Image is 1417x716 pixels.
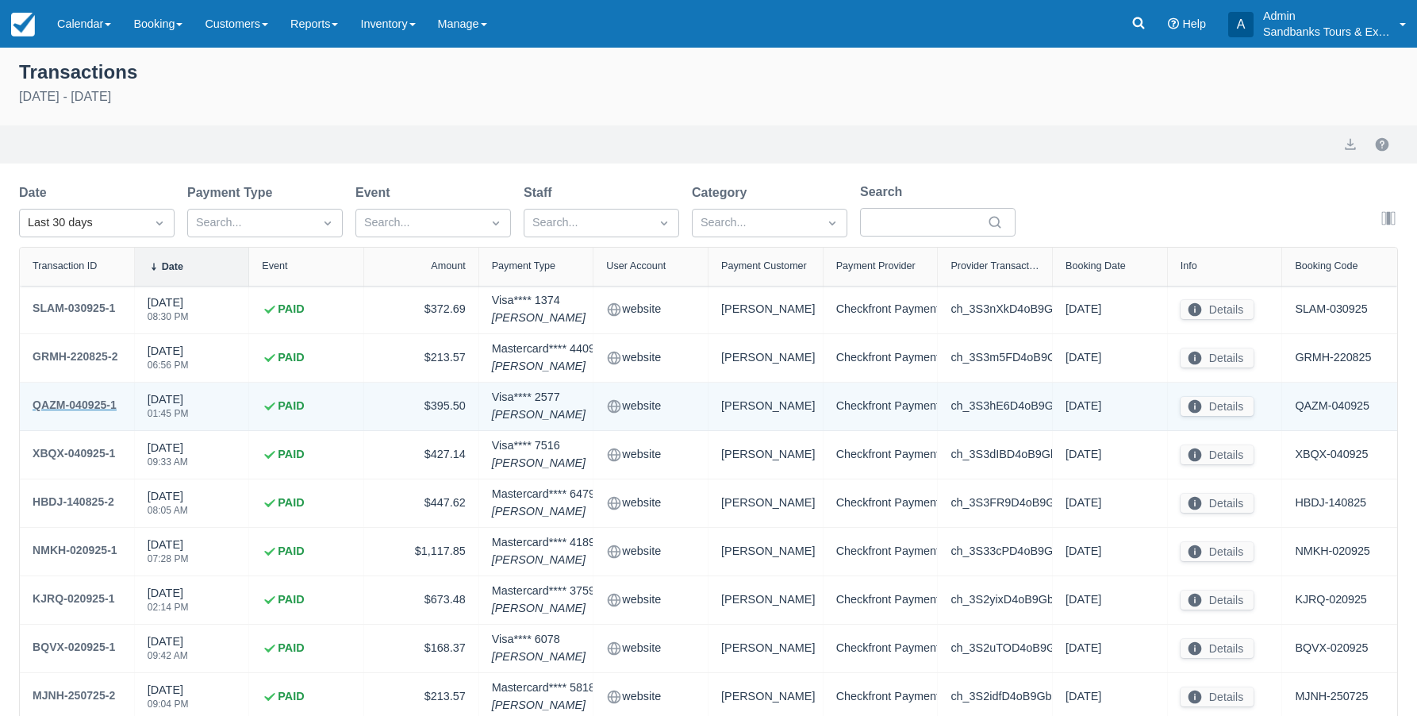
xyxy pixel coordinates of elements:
a: XBQX-040925 [1295,446,1368,464]
div: Amount [431,260,465,271]
img: checkfront-main-nav-mini-logo.png [11,13,35,37]
div: Date [162,261,183,272]
button: Details [1181,348,1254,368]
div: [PERSON_NAME] [721,589,810,611]
button: Details [1181,300,1254,319]
div: Info [1181,260,1197,271]
button: export [1341,135,1360,154]
div: 08:05 AM [148,506,188,515]
div: 02:14 PM [148,602,189,612]
div: Checkfront Payments [836,444,925,466]
div: 09:42 AM [148,651,188,660]
div: ch_3S2idfD4oB9Gbrmp0byAHxBd [950,686,1039,708]
div: 01:45 PM [148,409,189,418]
div: $395.50 [377,395,466,418]
div: Mastercard **** 3759 [492,583,595,617]
label: Category [692,183,753,202]
div: $1,117.85 [377,541,466,563]
div: $447.62 [377,492,466,514]
div: ch_3S3FR9D4oB9Gbrmp1xN6aFP4 [950,492,1039,514]
div: Provider Transaction [950,260,1039,271]
a: QAZM-040925-1 [33,395,117,418]
p: Admin [1263,8,1390,24]
em: [PERSON_NAME] [492,358,595,375]
button: Details [1181,687,1254,706]
a: BQVX-020925-1 [33,637,115,660]
div: SLAM-030925-1 [33,298,115,318]
em: [PERSON_NAME] [492,600,595,618]
strong: PAID [278,446,304,464]
div: ch_3S2yixD4oB9Gbrmp2AQZlyC5 [950,589,1039,611]
button: Details [1181,639,1254,658]
div: website [606,395,695,418]
em: [PERSON_NAME] [492,649,586,666]
em: [PERSON_NAME] [492,310,586,327]
div: Booking Code [1295,260,1357,271]
div: [DATE] [1066,347,1154,369]
div: website [606,347,695,369]
div: $168.37 [377,637,466,660]
em: [PERSON_NAME] [492,503,595,521]
a: KJRQ-020925-1 [33,589,115,611]
div: [PERSON_NAME] [721,395,810,418]
button: Details [1181,445,1254,464]
div: Transactions [19,57,1398,84]
a: XBQX-040925-1 [33,444,115,466]
a: HBDJ-140825 [1295,495,1366,512]
div: website [606,444,695,466]
em: [PERSON_NAME] [492,406,586,424]
div: GRMH-220825-2 [33,347,118,366]
div: ch_3S3m5FD4oB9Gbrmp2wL5VZdA [950,347,1039,369]
div: 09:04 PM [148,699,189,709]
div: 06:56 PM [148,360,189,370]
strong: PAID [278,591,304,609]
div: A [1228,12,1254,37]
div: XBQX-040925-1 [33,444,115,463]
div: MJNH-250725-2 [33,686,115,705]
div: website [606,298,695,321]
div: Checkfront Payments [836,395,925,418]
div: Checkfront Payments [836,686,925,708]
label: Event [355,183,397,202]
div: NMKH-020925-1 [33,541,117,560]
a: KJRQ-020925 [1295,591,1366,609]
div: [DATE] [148,585,189,622]
a: QAZM-040925 [1295,398,1369,415]
div: [PERSON_NAME] [721,541,810,563]
button: Details [1181,591,1254,610]
div: Payment Provider [836,260,916,271]
a: GRMH-220825 [1295,349,1371,367]
div: $213.57 [377,347,466,369]
div: [DATE] [148,294,189,331]
div: [PERSON_NAME] [721,298,810,321]
div: website [606,541,695,563]
a: HBDJ-140825-2 [33,492,114,514]
label: Date [19,183,53,202]
div: Checkfront Payments [836,492,925,514]
div: 09:33 AM [148,457,188,467]
div: $427.14 [377,444,466,466]
div: Mastercard **** 4189 [492,534,595,568]
div: $213.57 [377,686,466,708]
div: [DATE] [1066,541,1154,563]
div: Mastercard **** 4409 [492,341,595,375]
div: Payment Customer [721,260,807,271]
strong: PAID [278,301,304,318]
div: [DATE] [1066,637,1154,660]
div: Event [262,260,287,271]
a: GRMH-220825-2 [33,347,118,369]
div: 08:30 PM [148,312,189,321]
div: Checkfront Payments [836,637,925,660]
button: Details [1181,397,1254,416]
div: website [606,637,695,660]
div: [DATE] [1066,444,1154,466]
div: [DATE] [148,537,189,573]
div: [DATE] [148,633,188,670]
i: Help [1168,18,1179,29]
a: SLAM-030925-1 [33,298,115,321]
div: [DATE] [1066,395,1154,418]
span: Dropdown icon [656,215,672,231]
div: KJRQ-020925-1 [33,589,115,608]
span: Dropdown icon [488,215,504,231]
div: ch_3S3dIBD4oB9Gbrmp1afw3c0d [950,444,1039,466]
